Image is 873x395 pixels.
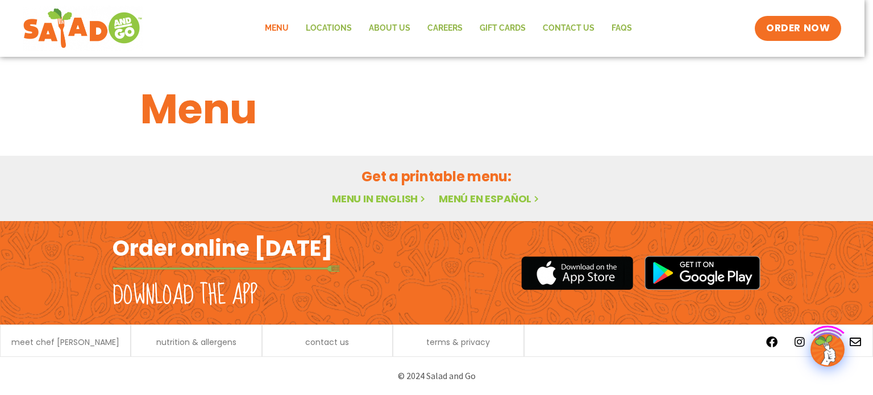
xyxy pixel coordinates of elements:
[426,338,490,346] a: terms & privacy
[521,255,633,292] img: appstore
[534,15,603,41] a: Contact Us
[297,15,360,41] a: Locations
[113,234,332,262] h2: Order online [DATE]
[645,256,760,290] img: google_play
[439,192,541,206] a: Menú en español
[603,15,641,41] a: FAQs
[11,338,119,346] a: meet chef [PERSON_NAME]
[305,338,349,346] a: contact us
[113,265,340,272] img: fork
[755,16,841,41] a: ORDER NOW
[332,192,427,206] a: Menu in English
[113,280,257,311] h2: Download the app
[140,167,733,186] h2: Get a printable menu:
[23,6,143,51] img: new-SAG-logo-768×292
[156,338,236,346] a: nutrition & allergens
[140,78,733,140] h1: Menu
[256,15,297,41] a: Menu
[118,368,755,384] p: © 2024 Salad and Go
[766,22,830,35] span: ORDER NOW
[360,15,419,41] a: About Us
[419,15,471,41] a: Careers
[471,15,534,41] a: GIFT CARDS
[256,15,641,41] nav: Menu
